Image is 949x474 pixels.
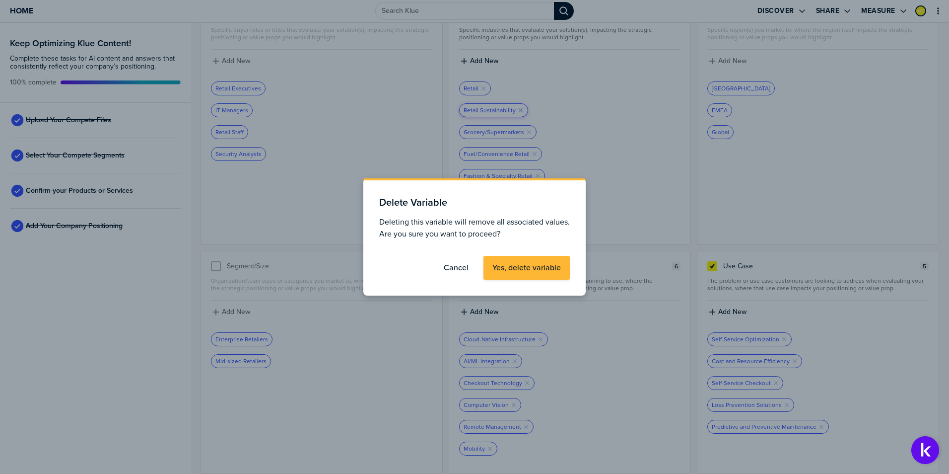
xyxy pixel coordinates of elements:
[435,256,477,280] button: Cancel
[379,196,447,208] h1: Delete Variable
[911,436,939,464] button: Open Support Center
[483,256,570,280] button: Yes, delete variable
[444,263,469,273] label: Cancel
[492,263,561,273] label: Yes, delete variable
[379,216,570,240] span: Deleting this variable will remove all associated values. Are you sure you want to proceed?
